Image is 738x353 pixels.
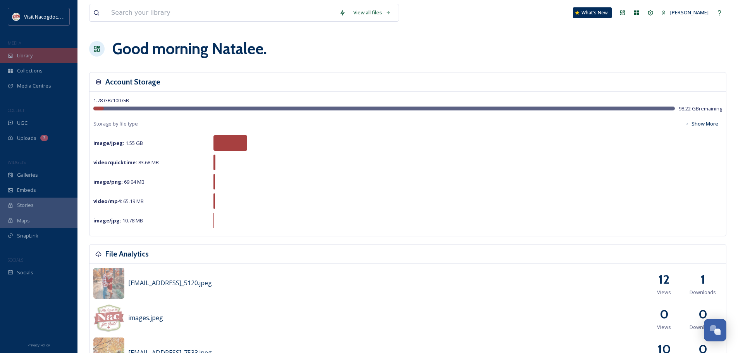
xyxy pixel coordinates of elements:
h2: 0 [698,305,707,324]
span: 69.04 MB [93,178,145,185]
span: 10.78 MB [93,217,143,224]
span: WIDGETS [8,159,26,165]
span: Downloads [690,289,716,296]
span: UGC [17,119,28,127]
span: SOCIALS [8,257,23,263]
h2: 0 [660,305,669,324]
strong: video/mp4 : [93,198,122,205]
span: Media Centres [17,82,51,90]
button: Open Chat [704,319,726,341]
span: Views [657,289,671,296]
img: images.jpeg [93,303,124,334]
strong: video/quicktime : [93,159,137,166]
h3: File Analytics [105,248,149,260]
a: Privacy Policy [28,340,50,349]
img: images%20%281%29.jpeg [12,13,20,21]
h1: Good morning Natalee . [112,37,267,60]
a: [PERSON_NAME] [657,5,712,20]
span: SnapLink [17,232,38,239]
span: [EMAIL_ADDRESS]_5120.jpeg [128,279,212,287]
input: Search your library [107,4,335,21]
strong: image/jpg : [93,217,121,224]
span: Privacy Policy [28,343,50,348]
span: [PERSON_NAME] [670,9,709,16]
span: Socials [17,269,33,276]
img: 505d4674-dc34-490e-acee-53ddf6dc9a53.jpg [93,268,124,299]
span: Visit Nacogdoches [24,13,67,20]
a: View all files [349,5,395,20]
span: Storage by file type [93,120,138,127]
span: 1.78 GB / 100 GB [93,97,129,104]
span: Collections [17,67,43,74]
span: COLLECT [8,107,24,113]
h3: Account Storage [105,76,160,88]
span: Uploads [17,134,36,142]
span: Library [17,52,33,59]
span: 65.19 MB [93,198,144,205]
h2: 1 [700,270,705,289]
a: What's New [573,7,612,18]
span: images.jpeg [128,313,163,322]
span: 83.68 MB [93,159,159,166]
span: Downloads [690,324,716,331]
span: Stories [17,201,34,209]
span: MEDIA [8,40,21,46]
strong: image/png : [93,178,123,185]
span: Galleries [17,171,38,179]
span: 98.22 GB remaining [679,105,722,112]
span: 1.55 GB [93,139,143,146]
span: Embeds [17,186,36,194]
div: 7 [40,135,48,141]
h2: 12 [658,270,670,289]
strong: image/jpeg : [93,139,124,146]
span: Views [657,324,671,331]
span: Maps [17,217,30,224]
button: Show More [681,116,722,131]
